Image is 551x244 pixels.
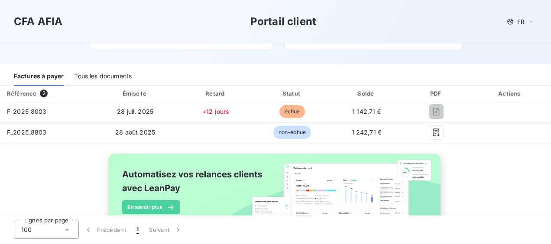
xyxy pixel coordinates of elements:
div: Retard [179,89,253,98]
div: Solde [331,89,402,98]
h3: Portail client [250,14,316,29]
span: +12 jours [202,108,229,115]
button: Suivant [144,221,188,239]
span: F_2025_8803 [7,128,47,136]
span: 1 [136,225,139,234]
div: PDF [405,89,468,98]
span: 1 242,71 € [352,128,382,136]
h3: CFA AFIA [14,14,62,29]
div: Statut [256,89,328,98]
span: 1 142,71 € [352,108,381,115]
span: 28 juil. 2025 [117,108,153,115]
div: Référence [7,90,36,97]
span: échue [279,105,305,118]
span: F_2025_8003 [7,108,47,115]
div: Tous les documents [74,67,132,86]
span: non-échue [273,126,311,139]
span: 28 août 2025 [115,128,155,136]
span: 2 [40,90,48,97]
div: Émise le [95,89,175,98]
div: Actions [471,89,549,98]
span: FR [517,18,524,25]
div: Factures à payer [14,67,64,86]
span: 100 [21,225,32,234]
button: Précédent [79,221,131,239]
button: 1 [131,221,144,239]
